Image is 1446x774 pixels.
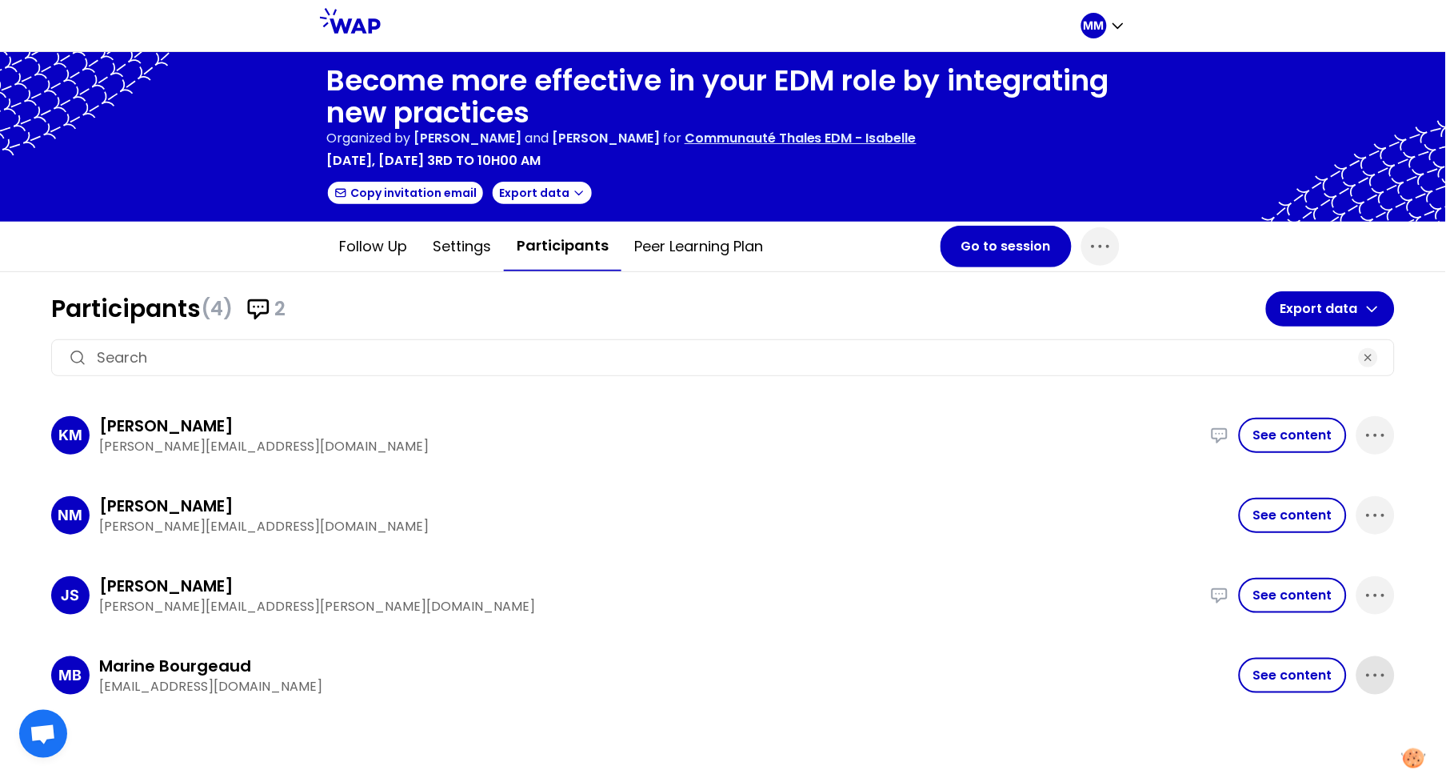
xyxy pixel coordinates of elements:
p: for [663,129,681,148]
button: See content [1239,498,1347,533]
h3: Marine Bourgeaud [99,655,251,677]
h1: Become more effective in your EDM role by integrating new practices [326,65,1120,129]
p: KM [58,424,82,447]
button: See content [1239,578,1347,613]
h3: [PERSON_NAME] [99,495,234,517]
span: [PERSON_NAME] [552,129,660,147]
button: Export data [491,180,593,206]
h1: Participants [51,295,1266,323]
h3: [PERSON_NAME] [99,575,234,597]
p: NM [58,504,83,527]
button: Peer learning plan [621,223,776,271]
p: MM [1084,18,1104,34]
input: Search [97,347,1349,369]
button: Participants [504,222,621,271]
p: [EMAIL_ADDRESS][DOMAIN_NAME] [99,677,1229,696]
span: [PERSON_NAME] [413,129,521,147]
button: Export data [1266,291,1395,327]
button: Copy invitation email [326,180,485,206]
p: [PERSON_NAME][EMAIL_ADDRESS][PERSON_NAME][DOMAIN_NAME] [99,597,1200,616]
p: and [413,129,660,148]
button: See content [1239,418,1347,453]
span: 2 [274,296,286,322]
p: MB [59,664,82,687]
button: MM [1081,13,1126,38]
button: Go to session [941,226,1072,267]
button: See content [1239,658,1347,693]
button: Settings [420,223,504,271]
button: Follow up [326,223,420,271]
a: Ouvrir le chat [19,710,67,758]
p: [PERSON_NAME][EMAIL_ADDRESS][DOMAIN_NAME] [99,517,1229,536]
p: JS [62,584,80,607]
h3: [PERSON_NAME] [99,415,234,437]
p: Communauté Thales EDM - Isabelle [685,129,917,148]
p: Organized by [326,129,410,148]
span: (4) [201,296,233,322]
p: [PERSON_NAME][EMAIL_ADDRESS][DOMAIN_NAME] [99,437,1200,456]
p: [DATE], [DATE] 3rd to 10h00 am [326,151,541,170]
